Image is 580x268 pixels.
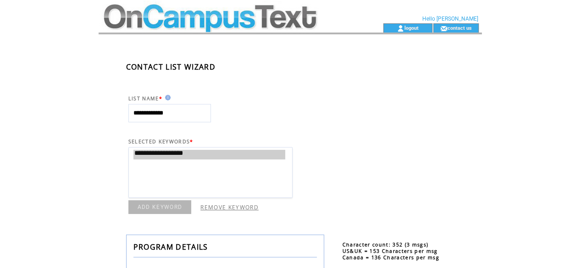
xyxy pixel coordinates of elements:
a: logout [404,25,418,31]
img: contact_us_icon.gif [440,25,447,32]
span: PROGRAM DETAILS [133,242,208,252]
a: ADD KEYWORD [128,200,192,214]
img: help.gif [162,95,171,100]
span: LIST NAME [128,95,159,102]
span: CONTACT LIST WIZARD [126,62,215,72]
a: contact us [447,25,471,31]
span: Canada = 136 Characters per msg [342,254,439,261]
span: Hello [PERSON_NAME] [422,16,478,22]
img: account_icon.gif [397,25,404,32]
span: Character count: 352 (3 msgs) [342,241,429,248]
span: US&UK = 153 Characters per msg [342,248,438,254]
a: REMOVE KEYWORD [200,203,259,211]
span: SELECTED KEYWORDS [128,138,190,145]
